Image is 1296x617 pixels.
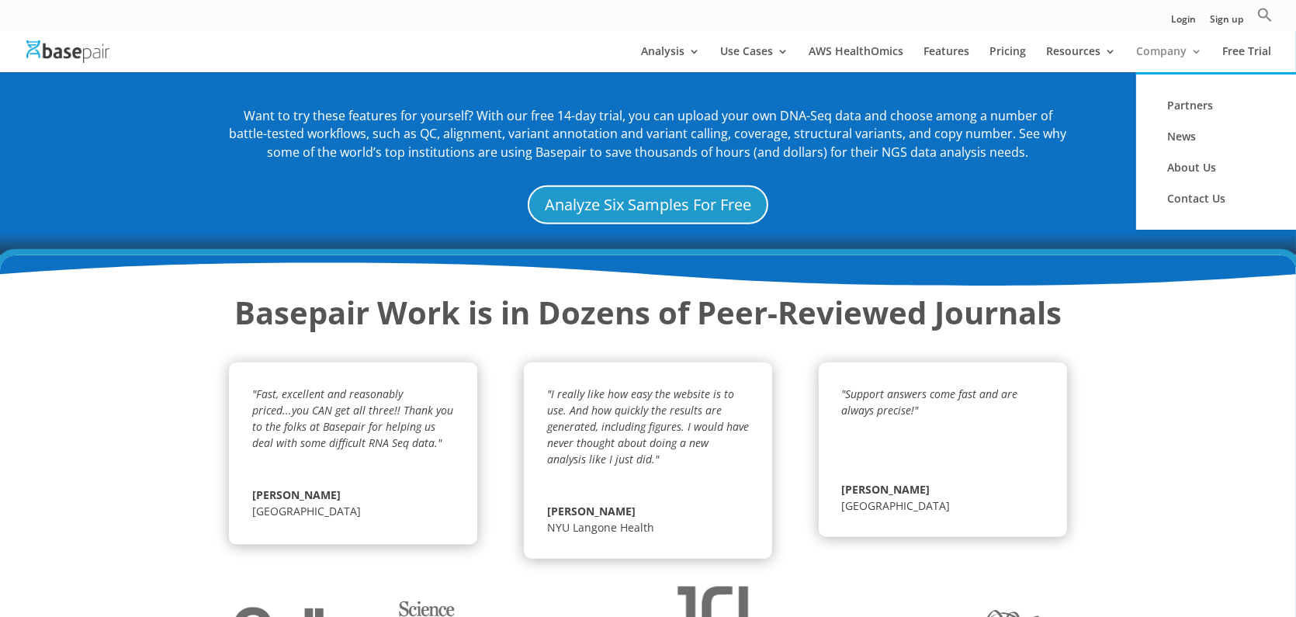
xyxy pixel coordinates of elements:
[230,107,1067,161] span: Want to try these features for yourself? With our free 14-day trial, you can upload your own DNA-...
[720,46,788,72] a: Use Cases
[252,487,454,503] span: [PERSON_NAME]
[923,46,969,72] a: Features
[1222,46,1271,72] a: Free Trial
[547,386,749,466] em: "I really like how easy the website is to use. And how quickly the results are generated, includi...
[989,46,1026,72] a: Pricing
[1171,15,1196,31] a: Login
[1257,7,1273,31] a: Search Icon Link
[528,185,768,224] a: Analyze Six Samples For Free
[547,520,654,535] span: NYU Langone Health
[252,504,361,518] span: [GEOGRAPHIC_DATA]
[1046,46,1116,72] a: Resources
[842,386,1018,418] em: "Support answers come fast and are always precise!"
[1257,7,1273,23] svg: Search
[809,46,903,72] a: AWS HealthOmics
[547,503,749,519] span: [PERSON_NAME]
[1136,46,1202,72] a: Company
[26,40,109,63] img: Basepair
[842,481,1044,497] span: [PERSON_NAME]
[234,291,1062,334] strong: Basepair Work is in Dozens of Peer-Reviewed Journals
[641,46,700,72] a: Analysis
[252,386,453,450] em: "Fast, excellent and reasonably priced...you CAN get all three!! Thank you to the folks at Basepa...
[842,498,951,513] span: [GEOGRAPHIC_DATA]
[1210,15,1243,31] a: Sign up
